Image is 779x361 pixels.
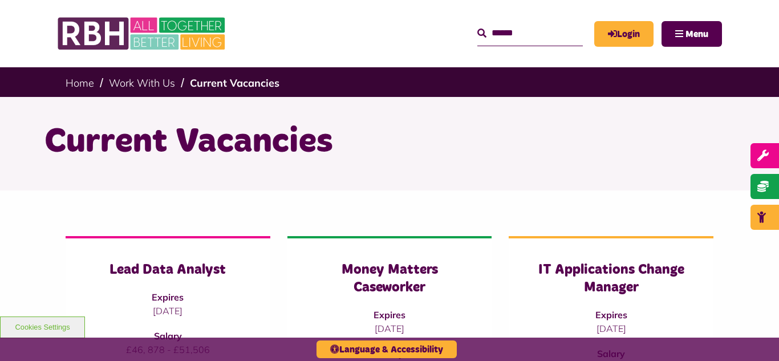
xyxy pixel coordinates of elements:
[44,120,735,164] h1: Current Vacancies
[662,21,722,47] button: Navigation
[66,76,94,90] a: Home
[310,322,469,335] p: [DATE]
[728,310,779,361] iframe: Netcall Web Assistant for live chat
[88,304,248,318] p: [DATE]
[152,291,184,303] strong: Expires
[531,322,691,335] p: [DATE]
[685,30,708,39] span: Menu
[531,261,691,297] h3: IT Applications Change Manager
[57,11,228,56] img: RBH
[154,330,182,342] strong: Salary
[317,340,457,358] button: Language & Accessibility
[595,309,627,321] strong: Expires
[88,261,248,279] h3: Lead Data Analyst
[109,76,175,90] a: Work With Us
[310,261,469,297] h3: Money Matters Caseworker
[190,76,279,90] a: Current Vacancies
[374,309,405,321] strong: Expires
[594,21,654,47] a: MyRBH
